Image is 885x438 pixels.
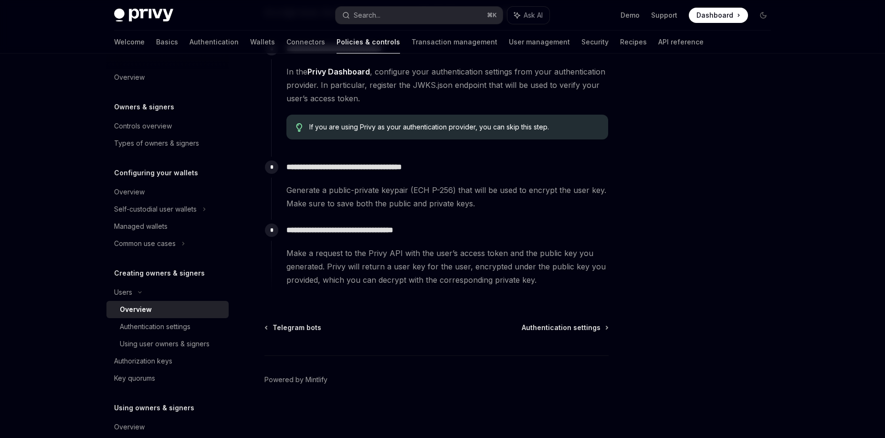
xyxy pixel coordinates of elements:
a: Controls overview [106,118,229,135]
a: Types of owners & signers [106,135,229,152]
a: Authentication [190,31,239,53]
div: Key quorums [114,373,155,384]
a: Key quorums [106,370,229,387]
a: Welcome [114,31,145,53]
span: Authentication settings [522,323,601,332]
a: Authentication settings [522,323,608,332]
a: API reference [658,31,704,53]
span: In the , configure your authentication settings from your authentication provider. In particular,... [286,65,608,105]
div: Authorization keys [114,355,172,367]
button: Search...⌘K [336,7,503,24]
div: Overview [114,72,145,83]
span: ⌘ K [487,11,497,19]
a: Recipes [620,31,647,53]
a: Transaction management [411,31,497,53]
a: Overview [106,301,229,318]
a: Powered by Mintlify [264,375,327,385]
div: Types of owners & signers [114,138,199,149]
a: Connectors [286,31,325,53]
h5: Using owners & signers [114,402,194,414]
a: User management [509,31,570,53]
div: Overview [120,304,152,315]
button: Toggle dark mode [756,8,771,23]
a: Privy Dashboard [307,67,370,77]
a: Basics [156,31,178,53]
svg: Tip [296,123,303,132]
div: Common use cases [114,238,176,249]
a: Telegram bots [265,323,321,332]
div: Search... [354,10,380,21]
div: Overview [114,186,145,198]
span: Generate a public-private keypair (ECH P-256) that will be used to encrypt the user key. Make sur... [286,183,608,210]
a: Dashboard [689,8,748,23]
a: Overview [106,183,229,201]
a: Using user owners & signers [106,335,229,353]
a: Security [581,31,609,53]
a: Overview [106,69,229,86]
div: Using user owners & signers [120,338,210,350]
a: Authorization keys [106,353,229,370]
a: Wallets [250,31,275,53]
h5: Configuring your wallets [114,167,198,179]
h5: Owners & signers [114,101,174,113]
div: Authentication settings [120,321,190,332]
a: Managed wallets [106,218,229,235]
div: Managed wallets [114,221,168,232]
img: dark logo [114,9,173,22]
button: Ask AI [507,7,549,24]
span: Ask AI [524,11,543,20]
span: If you are using Privy as your authentication provider, you can skip this step. [309,122,599,132]
span: Telegram bots [273,323,321,332]
a: Support [651,11,677,20]
div: Users [114,287,132,298]
div: Overview [114,421,145,433]
a: Policies & controls [337,31,400,53]
h5: Creating owners & signers [114,267,205,279]
span: Dashboard [696,11,733,20]
a: Demo [621,11,640,20]
div: Self-custodial user wallets [114,203,197,215]
a: Overview [106,418,229,436]
a: Authentication settings [106,318,229,335]
span: Make a request to the Privy API with the user’s access token and the public key you generated. Pr... [286,246,608,287]
div: Controls overview [114,120,172,132]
